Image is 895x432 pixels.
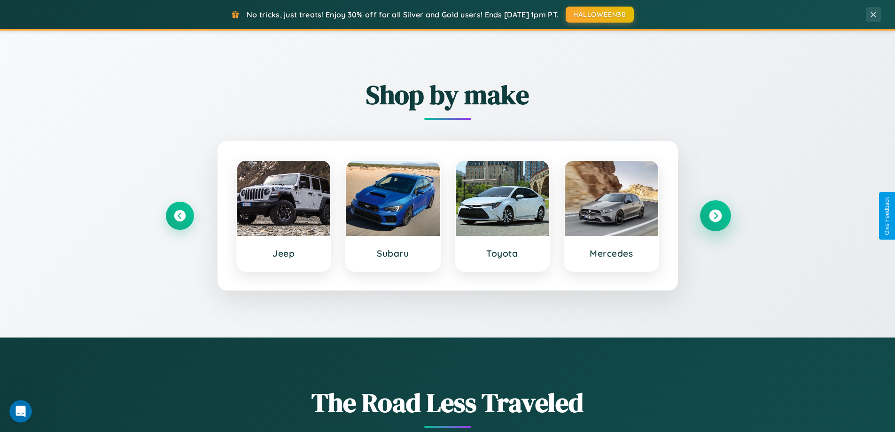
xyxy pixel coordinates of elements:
h3: Toyota [465,248,540,259]
div: Give Feedback [884,197,890,235]
h3: Jeep [247,248,321,259]
iframe: Intercom live chat [9,400,32,423]
h2: Shop by make [166,77,730,113]
h1: The Road Less Traveled [166,385,730,421]
h3: Mercedes [574,248,649,259]
span: No tricks, just treats! Enjoy 30% off for all Silver and Gold users! Ends [DATE] 1pm PT. [247,10,559,19]
h3: Subaru [356,248,430,259]
button: HALLOWEEN30 [566,7,634,23]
